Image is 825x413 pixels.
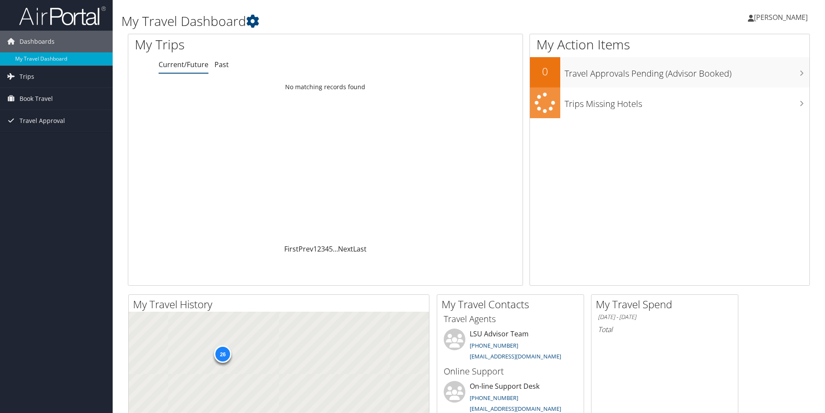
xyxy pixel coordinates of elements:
a: Current/Future [159,60,208,69]
a: Next [338,244,353,254]
span: Travel Approval [19,110,65,132]
h3: Online Support [444,365,577,378]
a: 3 [321,244,325,254]
img: airportal-logo.png [19,6,106,26]
a: 4 [325,244,329,254]
span: Trips [19,66,34,87]
h3: Travel Agents [444,313,577,325]
span: Book Travel [19,88,53,110]
h2: My Travel History [133,297,429,312]
li: LSU Advisor Team [439,329,581,364]
h6: [DATE] - [DATE] [598,313,731,321]
a: 0Travel Approvals Pending (Advisor Booked) [530,57,809,87]
h3: Trips Missing Hotels [565,94,809,110]
a: [PHONE_NUMBER] [470,394,518,402]
h1: My Trips [135,35,352,54]
a: 2 [317,244,321,254]
span: Dashboards [19,31,55,52]
a: [EMAIL_ADDRESS][DOMAIN_NAME] [470,352,561,360]
h3: Travel Approvals Pending (Advisor Booked) [565,63,809,80]
h2: 0 [530,64,560,79]
a: 5 [329,244,333,254]
a: [EMAIL_ADDRESS][DOMAIN_NAME] [470,405,561,413]
h1: My Action Items [530,35,809,54]
span: [PERSON_NAME] [754,13,808,22]
div: 26 [214,345,231,363]
h2: My Travel Contacts [442,297,584,312]
a: [PERSON_NAME] [748,4,816,30]
a: Trips Missing Hotels [530,87,809,118]
a: Past [214,60,229,69]
a: 1 [313,244,317,254]
td: No matching records found [128,79,523,95]
span: … [333,244,338,254]
h1: My Travel Dashboard [121,12,585,30]
h6: Total [598,325,731,334]
a: [PHONE_NUMBER] [470,342,518,349]
a: First [284,244,299,254]
a: Last [353,244,367,254]
h2: My Travel Spend [596,297,738,312]
a: Prev [299,244,313,254]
